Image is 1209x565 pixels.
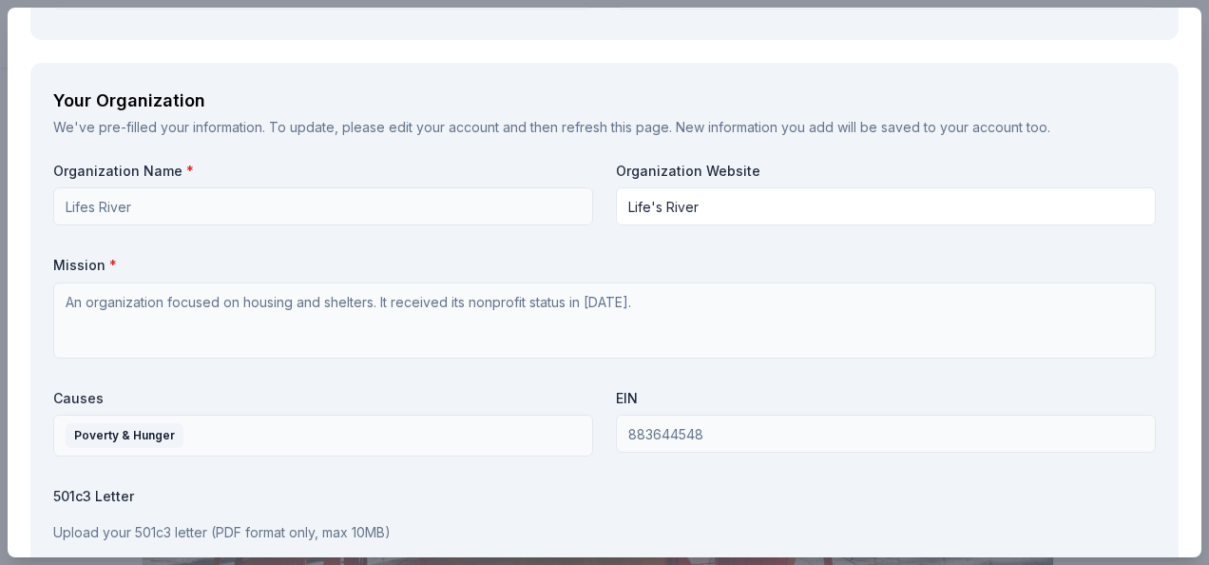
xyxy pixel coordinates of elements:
button: Poverty & Hunger [53,415,593,457]
label: Organization Website [616,162,1156,181]
div: Your Organization [53,86,1156,116]
div: Poverty & Hunger [66,423,183,448]
label: Organization Name [53,162,593,181]
a: edit your account [389,119,499,135]
label: 501c3 Letter [53,487,1156,506]
div: We've pre-filled your information. To update, please and then refresh this page. New information ... [53,116,1156,139]
label: Mission [53,256,1156,275]
label: EIN [616,389,1156,408]
textarea: An organization focused on housing and shelters. It received its nonprofit status in [DATE]. [53,282,1156,359]
p: Upload your 501c3 letter (PDF format only, max 10MB) [53,521,1156,544]
label: Causes [53,389,593,408]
